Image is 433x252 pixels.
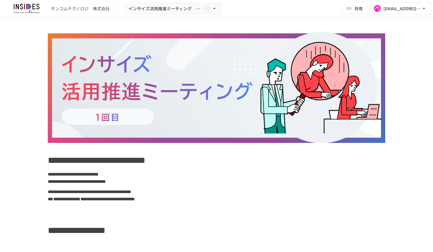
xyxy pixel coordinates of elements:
img: JmGSPSkPjKwBq77AtHmwC7bJguQHJlCRQfAXtnx4WuV [7,4,46,13]
img: qfRHfZFm8a7ASaNhle0fjz45BnORTh7b5ErIF9ySDQ9 [48,32,385,143]
span: インサイズ活用推進ミーティング ～1回目～ [129,5,203,12]
button: インサイズ活用推進ミーティング ～1回目～ [125,3,221,15]
button: 共有 [342,2,368,15]
button: [EMAIL_ADDRESS][DOMAIN_NAME] [370,2,431,15]
div: サンコムテクノロジ 株式会社 [51,5,110,12]
div: [EMAIL_ADDRESS][DOMAIN_NAME] [383,5,421,12]
span: 共有 [354,5,363,12]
